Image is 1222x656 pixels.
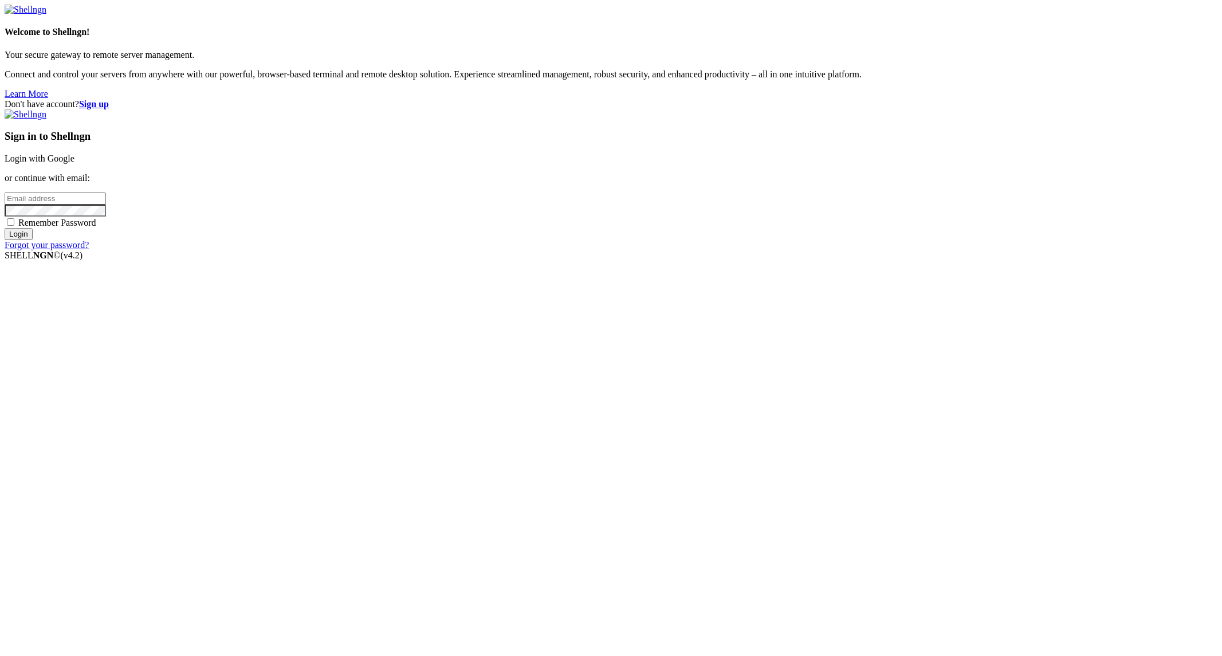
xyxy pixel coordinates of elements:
[7,218,14,226] input: Remember Password
[5,89,48,99] a: Learn More
[61,250,83,260] span: 4.2.0
[5,130,1217,143] h3: Sign in to Shellngn
[33,250,54,260] b: NGN
[5,193,106,205] input: Email address
[5,228,33,240] input: Login
[79,99,109,109] a: Sign up
[5,154,74,163] a: Login with Google
[5,99,1217,109] div: Don't have account?
[18,218,96,227] span: Remember Password
[5,69,1217,80] p: Connect and control your servers from anywhere with our powerful, browser-based terminal and remo...
[5,109,46,120] img: Shellngn
[5,5,46,15] img: Shellngn
[5,250,82,260] span: SHELL ©
[5,173,1217,183] p: or continue with email:
[5,50,1217,60] p: Your secure gateway to remote server management.
[5,27,1217,37] h4: Welcome to Shellngn!
[5,240,89,250] a: Forgot your password?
